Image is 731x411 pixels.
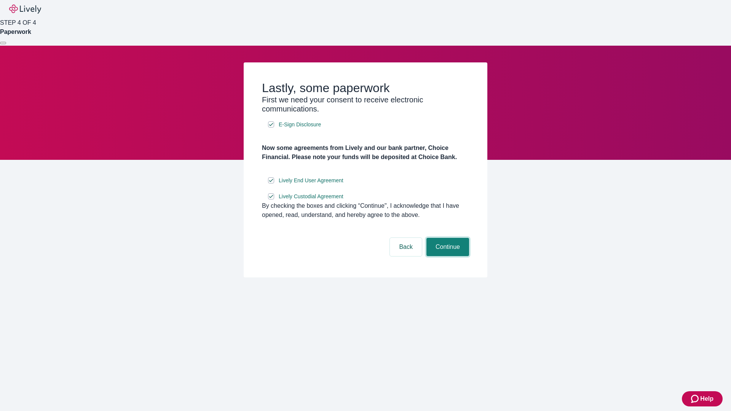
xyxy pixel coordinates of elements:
a: e-sign disclosure document [277,176,345,185]
span: Lively End User Agreement [279,177,343,185]
div: By checking the boxes and clicking “Continue", I acknowledge that I have opened, read, understand... [262,201,469,220]
a: e-sign disclosure document [277,120,322,129]
h4: Now some agreements from Lively and our bank partner, Choice Financial. Please note your funds wi... [262,143,469,162]
span: E-Sign Disclosure [279,121,321,129]
button: Zendesk support iconHelp [682,391,723,406]
button: Back [390,238,422,256]
span: Help [700,394,713,403]
span: Lively Custodial Agreement [279,193,343,201]
button: Continue [426,238,469,256]
svg: Zendesk support icon [691,394,700,403]
h2: Lastly, some paperwork [262,81,469,95]
a: e-sign disclosure document [277,192,345,201]
h3: First we need your consent to receive electronic communications. [262,95,469,113]
img: Lively [9,5,41,14]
